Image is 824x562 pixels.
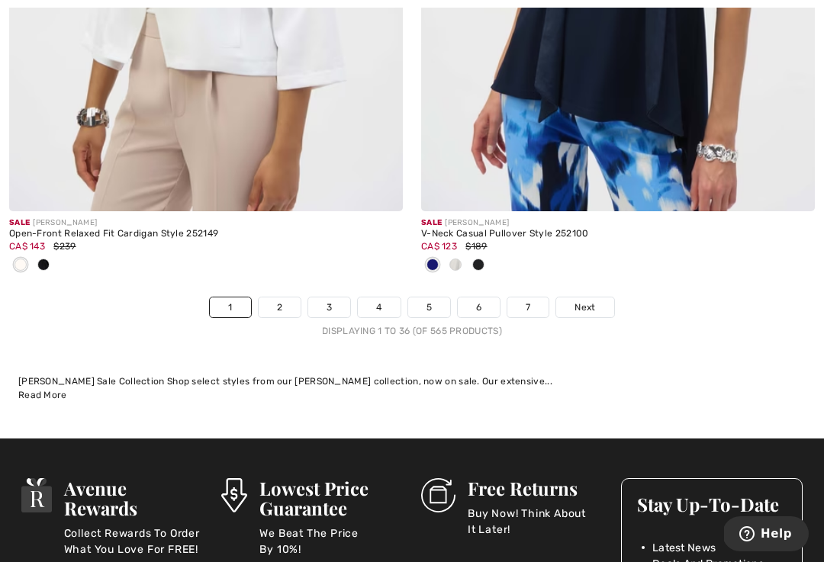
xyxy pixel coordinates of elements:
span: $189 [465,241,487,252]
p: Collect Rewards To Order What You Love For FREE! [64,525,203,556]
div: Open-Front Relaxed Fit Cardigan Style 252149 [9,229,403,239]
a: 2 [259,297,301,317]
img: Avenue Rewards [21,478,52,512]
h3: Stay Up-To-Date [637,494,787,514]
div: [PERSON_NAME] [9,217,403,229]
p: Buy Now! Think About It Later! [468,506,603,536]
span: Read More [18,390,67,400]
a: 6 [458,297,500,317]
p: We Beat The Price By 10%! [259,525,403,556]
a: 7 [507,297,549,317]
span: Sale [421,218,442,227]
span: CA$ 143 [9,241,45,252]
span: Sale [9,218,30,227]
a: Next [556,297,613,317]
a: 4 [358,297,400,317]
a: 1 [210,297,250,317]
h3: Lowest Price Guarantee [259,478,403,518]
div: [PERSON_NAME] Sale Collection Shop select styles from our [PERSON_NAME] collection, now on sale. ... [18,374,806,388]
div: [PERSON_NAME] [421,217,815,229]
span: Next [575,300,595,314]
a: 3 [308,297,350,317]
iframe: Opens a widget where you can find more information [724,516,809,554]
h3: Avenue Rewards [64,478,203,518]
div: Black [467,253,490,278]
div: Vanilla 30 [444,253,467,278]
div: Vanilla 30 [9,253,32,278]
img: Free Returns [421,478,455,512]
span: CA$ 123 [421,241,457,252]
div: V-Neck Casual Pullover Style 252100 [421,229,815,239]
img: Lowest Price Guarantee [221,478,247,512]
h3: Free Returns [468,478,603,498]
span: Latest News [652,540,716,556]
div: Midnight Blue [421,253,444,278]
div: Black [32,253,55,278]
a: 5 [408,297,450,317]
span: $239 [53,241,76,252]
